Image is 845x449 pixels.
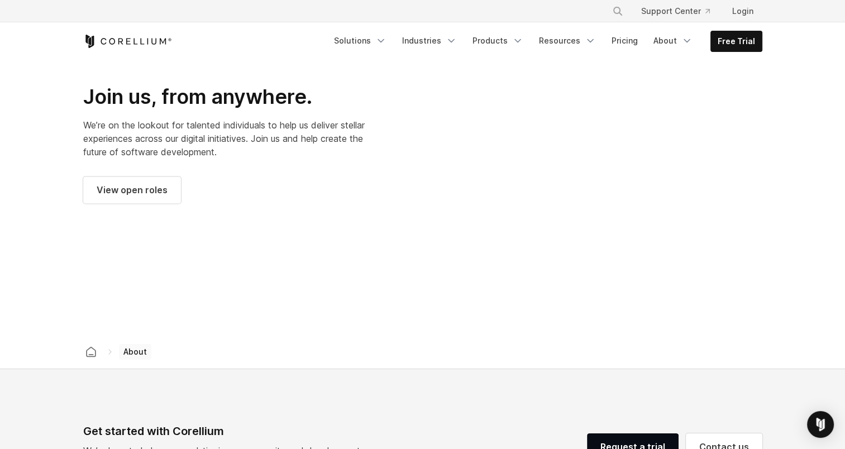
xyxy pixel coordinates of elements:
a: Login [723,1,762,21]
div: Open Intercom Messenger [807,411,834,438]
a: Solutions [327,31,393,51]
button: Search [608,1,628,21]
a: View open roles [83,176,181,203]
a: Free Trial [711,31,762,51]
p: We’re on the lookout for talented individuals to help us deliver stellar experiences across our d... [83,118,369,159]
span: About [119,344,151,360]
div: Navigation Menu [599,1,762,21]
h2: Join us, from anywhere. [83,84,369,109]
a: About [647,31,699,51]
span: View open roles [97,183,168,197]
a: Industries [395,31,464,51]
a: Pricing [605,31,645,51]
a: Products [466,31,530,51]
a: Corellium home [81,344,101,360]
div: Get started with Corellium [83,423,369,440]
a: Resources [532,31,603,51]
div: Navigation Menu [327,31,762,52]
a: Support Center [632,1,719,21]
a: Corellium Home [83,35,172,48]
